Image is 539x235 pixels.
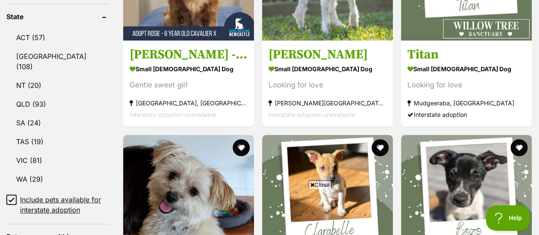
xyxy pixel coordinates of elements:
div: Looking for love [268,79,386,91]
strong: small [DEMOGRAPHIC_DATA] Dog [268,63,386,75]
button: favourite [372,139,389,156]
a: TAS (19) [6,133,110,151]
button: favourite [510,139,527,156]
strong: [PERSON_NAME][GEOGRAPHIC_DATA], [GEOGRAPHIC_DATA] [268,97,386,109]
img: adc.png [62,0,67,6]
a: Titan small [DEMOGRAPHIC_DATA] Dog Looking for love Mudgeeraba, [GEOGRAPHIC_DATA] Interstate adop... [401,40,532,127]
div: Gentle sweet girl [130,79,248,91]
a: SA (24) [6,114,110,132]
span: Interstate adoption unavailable [268,111,355,118]
a: [PERSON_NAME] - [DEMOGRAPHIC_DATA] Cavalier X small [DEMOGRAPHIC_DATA] Dog Gentle sweet girl [GEO... [123,40,254,127]
header: State [6,13,110,20]
span: Interstate adoption unavailable [130,111,216,118]
a: Include pets available for interstate adoption [6,194,110,215]
a: [PERSON_NAME] small [DEMOGRAPHIC_DATA] Dog Looking for love [PERSON_NAME][GEOGRAPHIC_DATA], [GEOG... [262,40,393,127]
h3: Titan [407,46,525,63]
iframe: Help Scout Beacon - Open [486,205,530,231]
a: ACT (57) [6,29,110,46]
strong: [GEOGRAPHIC_DATA], [GEOGRAPHIC_DATA] [130,97,248,109]
h3: [PERSON_NAME] - [DEMOGRAPHIC_DATA] Cavalier X [130,46,248,63]
strong: small [DEMOGRAPHIC_DATA] Dog [407,63,525,75]
a: QLD (93) [6,95,110,113]
span: Close [308,180,331,189]
span: Include pets available for interstate adoption [20,194,110,215]
iframe: Advertisement [115,192,425,231]
button: favourite [233,139,250,156]
strong: Mudgeeraba, [GEOGRAPHIC_DATA] [407,97,525,109]
a: [GEOGRAPHIC_DATA] (108) [6,47,110,75]
div: Looking for love [407,79,525,91]
strong: small [DEMOGRAPHIC_DATA] Dog [130,63,248,75]
a: NT (20) [6,76,110,94]
a: WA (29) [6,170,110,188]
a: VIC (81) [6,151,110,169]
h3: [PERSON_NAME] [268,46,386,63]
div: Interstate adoption [407,109,525,120]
